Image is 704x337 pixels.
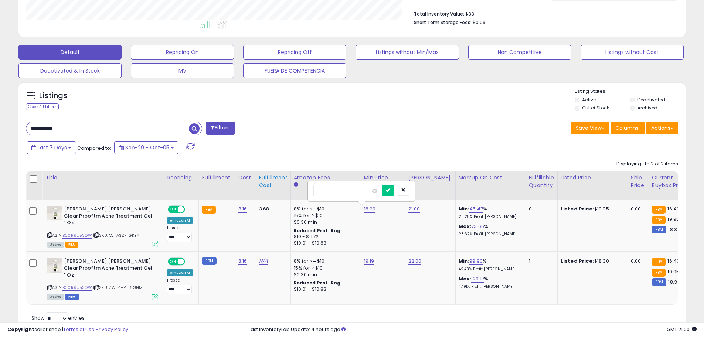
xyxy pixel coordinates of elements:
a: 19.19 [364,257,374,265]
b: Min: [459,257,470,264]
small: FBA [652,206,666,214]
button: Deactivated & In Stock [18,63,122,78]
small: FBA [652,269,666,277]
span: 19.95 [667,216,679,223]
p: 28.62% Profit [PERSON_NAME] [459,232,520,237]
div: 3.68 [259,206,285,212]
div: 8% for <= $10 [294,206,355,212]
a: 45.47 [469,205,483,213]
p: 42.48% Profit [PERSON_NAME] [459,267,520,272]
span: Show: entries [31,314,85,321]
div: 8% for <= $10 [294,258,355,264]
div: Fulfillable Quantity [529,174,554,189]
th: The percentage added to the cost of goods (COGS) that forms the calculator for Min & Max prices. [455,171,526,200]
a: N/A [259,257,268,265]
img: 31eakU8PKDL._SL40_.jpg [47,258,62,273]
span: 18.3 [668,279,677,286]
span: OFF [184,259,196,265]
span: Columns [615,124,639,132]
div: Ship Price [631,174,646,189]
div: 0.00 [631,258,643,264]
div: % [459,276,520,289]
span: OFF [184,206,196,213]
div: $10.01 - $10.83 [294,240,355,246]
div: Min Price [364,174,402,182]
span: 2025-10-14 21:00 GMT [667,326,697,333]
button: Listings without Cost [581,45,684,60]
a: 129.17 [471,275,484,283]
a: Terms of Use [63,326,95,333]
div: ASIN: [47,258,158,299]
div: $19.95 [561,206,622,212]
a: Privacy Policy [96,326,128,333]
span: All listings currently available for purchase on Amazon [47,294,64,300]
div: Clear All Filters [26,103,59,110]
a: 21.00 [408,205,420,213]
a: B00R9U53OW [62,284,92,291]
button: FUERA DE COMPETENCIA [243,63,346,78]
button: Last 7 Days [27,141,76,154]
div: Cost [238,174,253,182]
div: Preset: [167,278,193,294]
span: ON [169,206,178,213]
span: Last 7 Days [38,144,67,151]
span: 16.43 [667,205,680,212]
div: $18.30 [561,258,622,264]
b: Reduced Prof. Rng. [294,228,342,234]
img: 31eakU8PKDL._SL40_.jpg [47,206,62,220]
div: $0.30 min [294,272,355,278]
label: Out of Stock [582,105,609,111]
button: Filters [206,122,235,135]
span: Sep-29 - Oct-05 [125,144,169,151]
span: ON [169,259,178,265]
div: 15% for > $10 [294,212,355,219]
button: Repricing On [131,45,234,60]
div: Title [45,174,161,182]
div: 0.00 [631,206,643,212]
b: [PERSON_NAME] [PERSON_NAME] Clear Prooftm Acne Treatment Gel 1 Oz [64,258,154,280]
div: 15% for > $10 [294,265,355,272]
button: Listings without Min/Max [356,45,459,60]
small: FBM [652,226,666,233]
label: Deactivated [637,97,665,103]
div: Displaying 1 to 2 of 2 items [616,161,678,168]
div: % [459,258,520,272]
div: seller snap | | [7,326,128,333]
a: 18.29 [364,205,376,213]
label: Archived [637,105,657,111]
div: Current Buybox Price [652,174,690,189]
strong: Copyright [7,326,34,333]
span: FBM [65,294,79,300]
div: Amazon Fees [294,174,358,182]
b: Reduced Prof. Rng. [294,280,342,286]
div: Fulfillment [202,174,232,182]
b: Max: [459,223,472,230]
div: % [459,206,520,219]
div: % [459,223,520,237]
a: B00R9U53OW [62,232,92,239]
span: 18.3 [668,226,677,233]
div: Markup on Cost [459,174,523,182]
b: Short Term Storage Fees: [414,19,472,26]
button: Columns [611,122,645,134]
b: Listed Price: [561,257,594,264]
div: Fulfillment Cost [259,174,288,189]
a: 8.16 [238,257,247,265]
div: 1 [529,258,552,264]
b: Listed Price: [561,205,594,212]
a: 73.65 [471,223,484,230]
div: ASIN: [47,206,158,247]
p: Listing States: [575,88,686,95]
div: Repricing [167,174,195,182]
small: FBA [202,206,215,214]
small: FBA [652,216,666,224]
button: Save View [571,122,609,134]
span: | SKU: ZW-4HPL-6GHM [93,284,143,290]
a: 8.16 [238,205,247,213]
small: Amazon Fees. [294,182,298,188]
div: Listed Price [561,174,625,182]
button: Non Competitive [468,45,571,60]
b: Total Inventory Value: [414,11,464,17]
li: $33 [414,9,673,18]
h5: Listings [39,91,68,101]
